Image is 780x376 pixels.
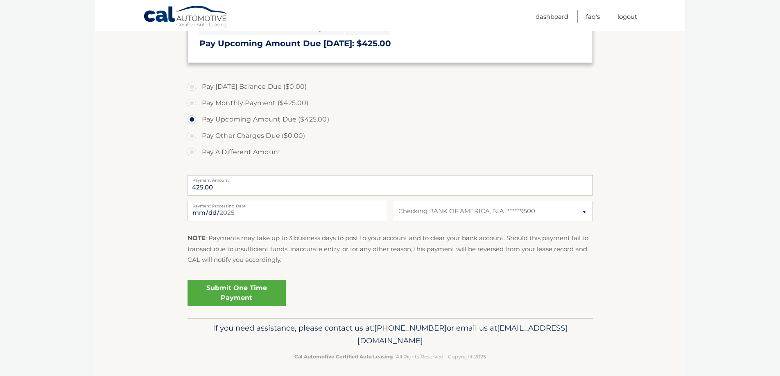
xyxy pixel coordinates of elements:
[188,201,386,221] input: Payment Date
[188,201,386,207] label: Payment Processing Date
[188,175,593,196] input: Payment Amount
[143,5,229,29] a: Cal Automotive
[199,38,581,49] h3: Pay Upcoming Amount Due [DATE]: $425.00
[193,352,588,361] p: - All Rights Reserved - Copyright 2025
[188,175,593,182] label: Payment Amount
[374,323,447,333] span: [PHONE_NUMBER]
[188,144,593,160] label: Pay A Different Amount
[188,111,593,128] label: Pay Upcoming Amount Due ($425.00)
[586,10,600,23] a: FAQ's
[617,10,637,23] a: Logout
[536,10,568,23] a: Dashboard
[188,128,593,144] label: Pay Other Charges Due ($0.00)
[188,280,286,306] a: Submit One Time Payment
[188,233,593,265] p: : Payments may take up to 3 business days to post to your account and to clear your bank account....
[188,234,206,242] strong: NOTE
[294,353,393,360] strong: Cal Automotive Certified Auto Leasing
[188,95,593,111] label: Pay Monthly Payment ($425.00)
[193,322,588,348] p: If you need assistance, please contact us at: or email us at
[188,79,593,95] label: Pay [DATE] Balance Due ($0.00)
